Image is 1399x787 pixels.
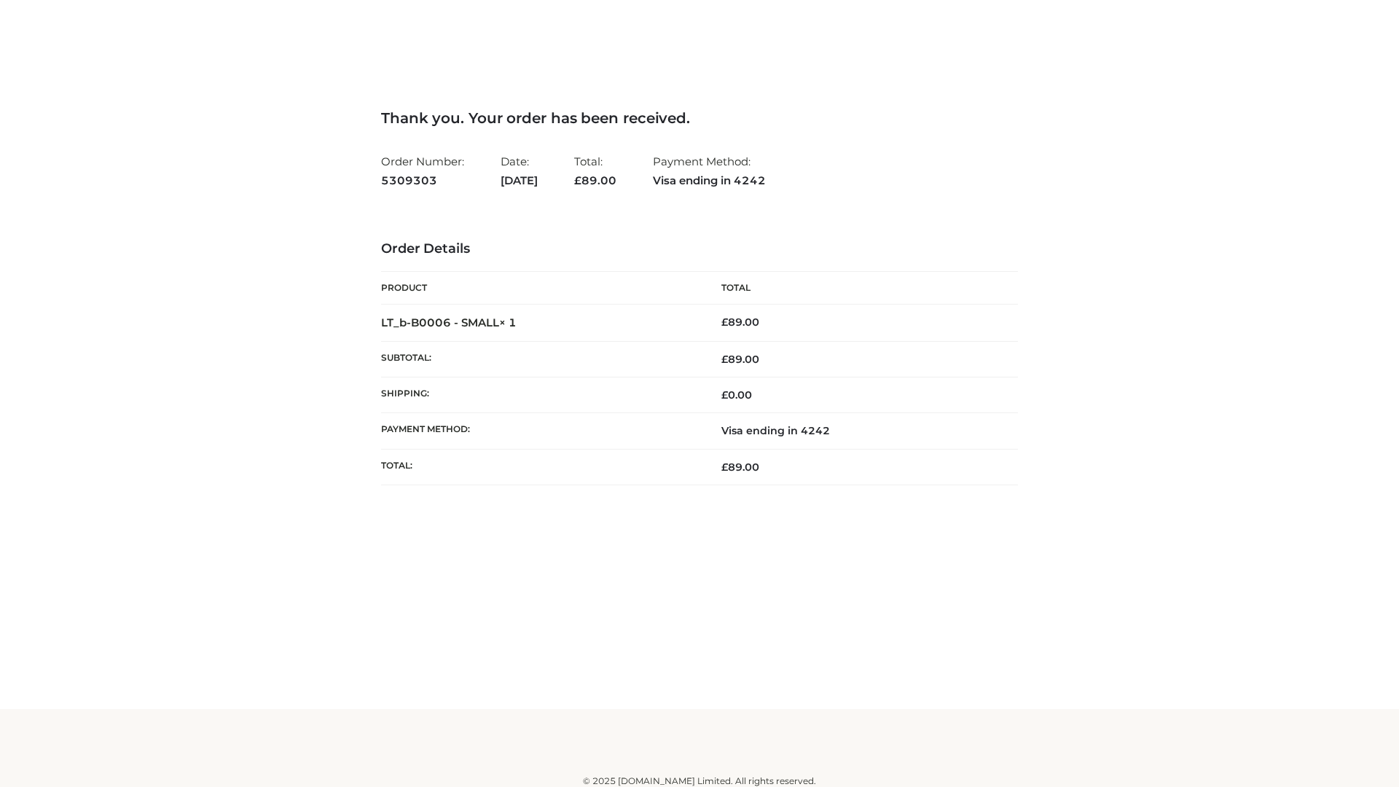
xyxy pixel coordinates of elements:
li: Payment Method: [653,149,766,193]
th: Product [381,272,699,305]
span: £ [721,388,728,402]
td: Visa ending in 4242 [699,413,1018,449]
span: £ [721,353,728,366]
th: Total [699,272,1018,305]
th: Shipping: [381,377,699,413]
li: Total: [574,149,616,193]
span: £ [574,173,581,187]
strong: LT_b-B0006 - SMALL [381,316,517,329]
li: Order Number: [381,149,464,193]
th: Subtotal: [381,341,699,377]
h3: Thank you. Your order has been received. [381,109,1018,127]
span: £ [721,461,728,474]
bdi: 89.00 [721,316,759,329]
span: 89.00 [721,353,759,366]
strong: [DATE] [501,171,538,190]
strong: Visa ending in 4242 [653,171,766,190]
th: Total: [381,449,699,485]
th: Payment method: [381,413,699,449]
strong: × 1 [499,316,517,329]
strong: 5309303 [381,171,464,190]
h3: Order Details [381,241,1018,257]
li: Date: [501,149,538,193]
span: £ [721,316,728,329]
bdi: 0.00 [721,388,752,402]
span: 89.00 [574,173,616,187]
span: 89.00 [721,461,759,474]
